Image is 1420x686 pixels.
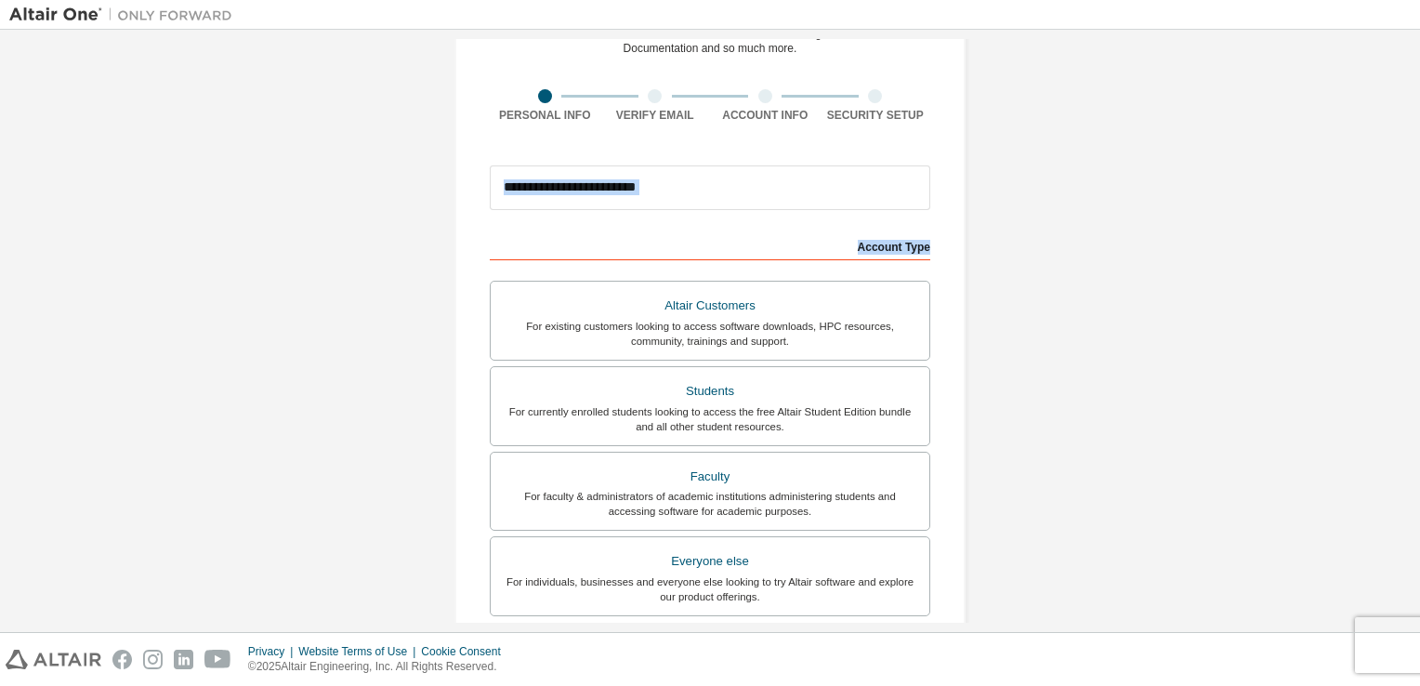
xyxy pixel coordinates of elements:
div: Students [502,378,918,404]
div: For currently enrolled students looking to access the free Altair Student Edition bundle and all ... [502,404,918,434]
div: Cookie Consent [421,644,511,659]
div: Personal Info [490,108,600,123]
div: Account Type [490,231,930,260]
img: altair_logo.svg [6,650,101,669]
img: instagram.svg [143,650,163,669]
div: Account Info [710,108,821,123]
div: For individuals, businesses and everyone else looking to try Altair software and explore our prod... [502,574,918,604]
img: youtube.svg [204,650,231,669]
div: Verify Email [600,108,711,123]
div: Website Terms of Use [298,644,421,659]
div: For Free Trials, Licenses, Downloads, Learning & Documentation and so much more. [588,26,833,56]
img: Altair One [9,6,242,24]
div: Everyone else [502,548,918,574]
img: facebook.svg [112,650,132,669]
div: Security Setup [821,108,931,123]
div: Altair Customers [502,293,918,319]
div: For existing customers looking to access software downloads, HPC resources, community, trainings ... [502,319,918,349]
p: © 2025 Altair Engineering, Inc. All Rights Reserved. [248,659,512,675]
img: linkedin.svg [174,650,193,669]
div: Faculty [502,464,918,490]
div: For faculty & administrators of academic institutions administering students and accessing softwa... [502,489,918,519]
div: Privacy [248,644,298,659]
